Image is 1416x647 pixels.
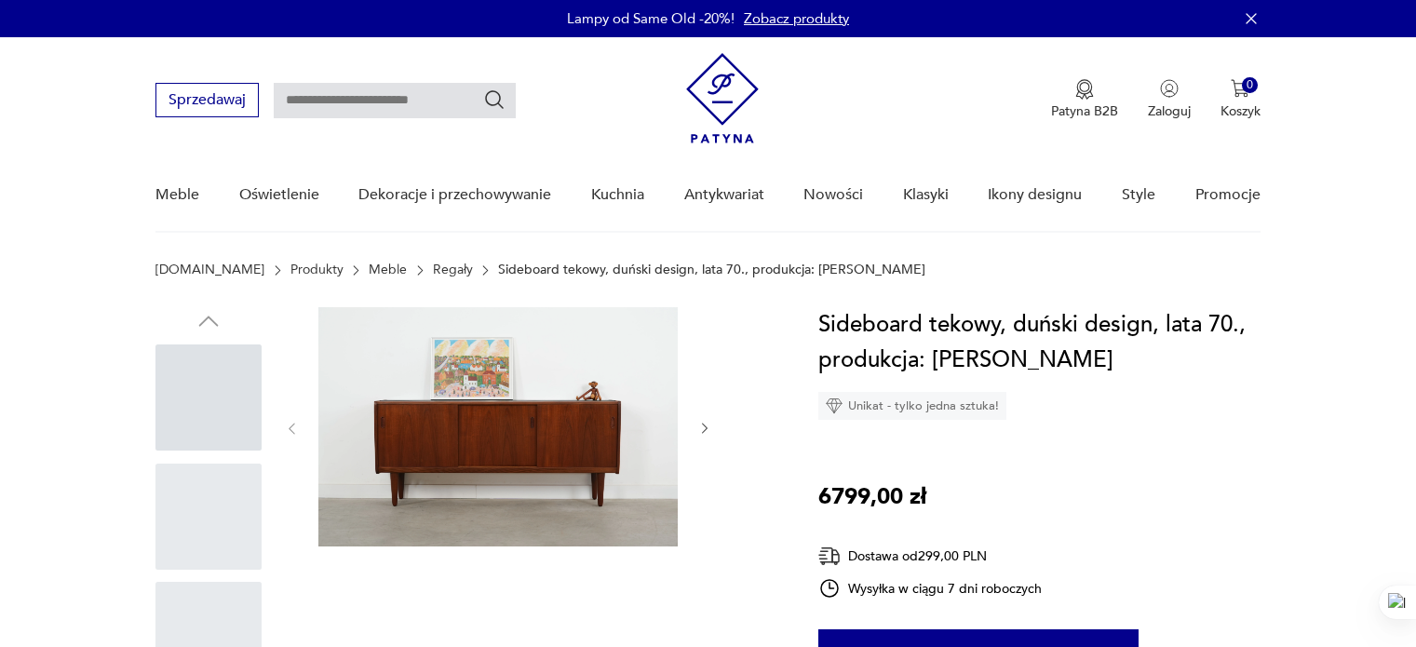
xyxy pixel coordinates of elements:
[318,307,678,546] img: Zdjęcie produktu Sideboard tekowy, duński design, lata 70., produkcja: Dania
[1160,79,1179,98] img: Ikonka użytkownika
[818,479,926,515] p: 6799,00 zł
[803,159,863,231] a: Nowości
[1075,79,1094,100] img: Ikona medalu
[358,159,551,231] a: Dekoracje i przechowywanie
[818,392,1006,420] div: Unikat - tylko jedna sztuka!
[1148,79,1191,120] button: Zaloguj
[818,545,841,568] img: Ikona dostawy
[988,159,1082,231] a: Ikony designu
[1231,79,1249,98] img: Ikona koszyka
[744,9,849,28] a: Zobacz produkty
[1242,77,1258,93] div: 0
[684,159,764,231] a: Antykwariat
[1220,102,1261,120] p: Koszyk
[1148,102,1191,120] p: Zaloguj
[686,53,759,143] img: Patyna - sklep z meblami i dekoracjami vintage
[1220,79,1261,120] button: 0Koszyk
[818,545,1042,568] div: Dostawa od 299,00 PLN
[155,159,199,231] a: Meble
[290,263,344,277] a: Produkty
[903,159,949,231] a: Klasyki
[818,577,1042,600] div: Wysyłka w ciągu 7 dni roboczych
[155,95,259,108] a: Sprzedawaj
[1051,79,1118,120] a: Ikona medaluPatyna B2B
[155,83,259,117] button: Sprzedawaj
[369,263,407,277] a: Meble
[818,307,1261,378] h1: Sideboard tekowy, duński design, lata 70., produkcja: [PERSON_NAME]
[1051,102,1118,120] p: Patyna B2B
[591,159,644,231] a: Kuchnia
[483,88,506,111] button: Szukaj
[239,159,319,231] a: Oświetlenie
[1122,159,1155,231] a: Style
[1051,79,1118,120] button: Patyna B2B
[433,263,473,277] a: Regały
[1195,159,1261,231] a: Promocje
[826,398,843,414] img: Ikona diamentu
[567,9,735,28] p: Lampy od Same Old -20%!
[498,263,925,277] p: Sideboard tekowy, duński design, lata 70., produkcja: [PERSON_NAME]
[155,263,264,277] a: [DOMAIN_NAME]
